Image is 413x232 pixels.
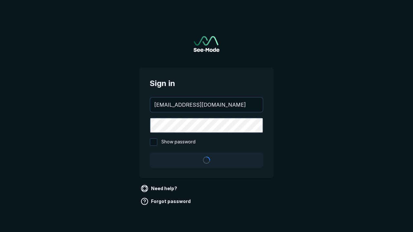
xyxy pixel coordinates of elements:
input: your@email.com [150,98,263,112]
a: Go to sign in [194,36,219,52]
a: Need help? [139,183,180,194]
a: Forgot password [139,196,193,207]
img: See-Mode Logo [194,36,219,52]
span: Sign in [150,78,263,89]
span: Show password [161,138,196,146]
